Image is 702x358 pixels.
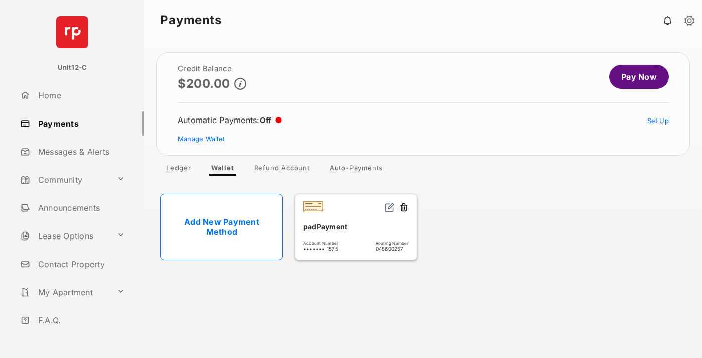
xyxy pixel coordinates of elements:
a: My Apartment [16,280,113,304]
a: Wallet [203,164,242,176]
img: svg+xml;base64,PHN2ZyB4bWxucz0iaHR0cDovL3d3dy53My5vcmcvMjAwMC9zdmciIHdpZHRoPSI2NCIgaGVpZ2h0PSI2NC... [56,16,88,48]
span: Account Number [303,241,338,246]
a: Manage Wallet [178,135,225,143]
img: svg+xml;base64,PHN2ZyB2aWV3Qm94PSIwIDAgMjQgMjQiIHdpZHRoPSIxNiIgaGVpZ2h0PSIxNiIgZmlsbD0ibm9uZSIgeG... [385,202,395,212]
a: Auto-Payments [322,164,391,176]
div: padPayment [303,218,409,235]
a: F.A.Q. [16,308,144,332]
a: Ledger [158,164,199,176]
p: $200.00 [178,77,230,90]
a: Announcements [16,196,144,220]
span: 045600257 [376,246,409,252]
a: Add New Payment Method [160,194,283,260]
span: ••••••• 1575 [303,246,338,252]
a: Set Up [647,116,669,125]
a: Contact Property [16,252,144,276]
div: Automatic Payments : [178,115,282,125]
a: Messages & Alerts [16,140,144,164]
a: Home [16,83,144,107]
span: Off [260,115,272,125]
p: Unit12-C [58,63,87,73]
strong: Payments [160,14,221,26]
a: Payments [16,111,144,136]
span: Routing Number [376,241,409,246]
a: Lease Options [16,224,113,248]
a: Community [16,168,113,192]
a: Refund Account [246,164,318,176]
h2: Credit Balance [178,65,246,73]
